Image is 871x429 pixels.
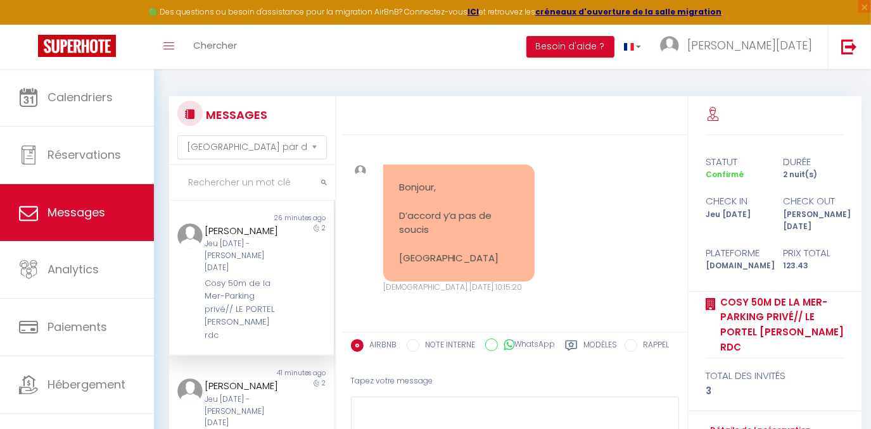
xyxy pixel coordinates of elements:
span: Paiements [48,319,107,335]
span: Hébergement [48,376,125,392]
div: check out [775,194,852,209]
div: 3 [706,383,844,399]
span: Chercher [193,39,237,52]
div: Prix total [775,246,852,261]
div: Jeu [DATE] - [PERSON_NAME] [DATE] [205,238,285,274]
input: Rechercher un mot clé [169,165,335,201]
label: AIRBNB [364,339,397,353]
div: [PERSON_NAME] [DATE] [775,209,852,233]
span: Réservations [48,147,121,163]
div: 41 minutes ago [251,368,334,378]
span: [PERSON_NAME][DATE] [687,37,812,53]
button: Ouvrir le widget de chat LiveChat [10,5,48,43]
img: ... [660,36,679,55]
label: NOTE INTERNE [419,339,476,353]
div: Jeu [DATE] [697,209,775,233]
span: 2 [322,378,326,388]
img: ... [177,378,203,404]
span: Calendriers [48,89,113,105]
div: 2 nuit(s) [775,169,852,181]
span: Confirmé [706,169,744,180]
a: Cosy 50m de la Mer-Parking privé// LE PORTEL [PERSON_NAME] rdc [716,295,844,354]
div: Plateforme [697,246,775,261]
a: ... [PERSON_NAME][DATE] [651,25,828,69]
div: statut [697,154,775,170]
div: 123.43 [775,260,852,272]
div: durée [775,154,852,170]
iframe: Chat [817,372,861,420]
div: 26 minutes ago [251,213,334,223]
div: [DOMAIN_NAME] [697,260,775,272]
h3: MESSAGES [203,101,267,129]
a: ICI [467,6,479,17]
a: Chercher [184,25,246,69]
label: RAPPEL [637,339,670,353]
div: [DEMOGRAPHIC_DATA] [DATE] 10:15:20 [383,282,535,294]
label: Modèles [584,339,618,355]
a: créneaux d'ouverture de la salle migration [535,6,722,17]
span: 2 [322,223,326,233]
div: [PERSON_NAME] [205,223,285,239]
div: [PERSON_NAME] [205,378,285,394]
label: WhatsApp [498,339,556,352]
img: ... [177,223,203,249]
div: total des invités [706,368,844,383]
div: check in [697,194,775,209]
pre: Bonjour, D’accord y’a pas de soucis [GEOGRAPHIC_DATA] [399,180,519,266]
span: Analytics [48,261,99,277]
img: Super Booking [38,35,116,57]
div: Cosy 50m de la Mer-Parking privé// LE PORTEL [PERSON_NAME] rdc [205,277,285,342]
button: Besoin d'aide ? [526,36,614,58]
span: Messages [48,204,105,220]
img: ... [355,165,366,177]
div: Tapez votre message [351,366,679,397]
img: logout [841,39,857,54]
